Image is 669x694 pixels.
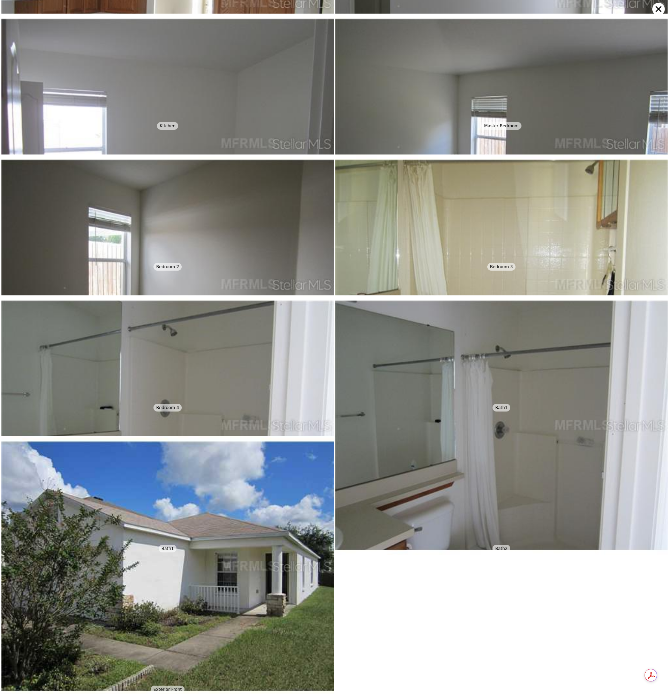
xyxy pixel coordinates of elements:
div: Master Bedroom [481,122,521,130]
div: Kitchen [157,122,178,130]
img: Bath1 [1,295,334,555]
div: Bath1 [493,404,511,412]
div: Bath2 [493,545,511,552]
div: Exterior Front [151,686,185,693]
img: Bedroom 3 [335,14,668,273]
img: Bedroom 4 [1,154,334,414]
div: Bath1 [159,545,177,552]
img: Bath2 [335,295,668,555]
div: Bedroom 4 [153,404,182,412]
img: Bath1 [335,154,668,414]
div: Bedroom 3 [487,263,516,271]
div: Bedroom 2 [153,263,182,271]
img: Bedroom 2 [1,14,334,273]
